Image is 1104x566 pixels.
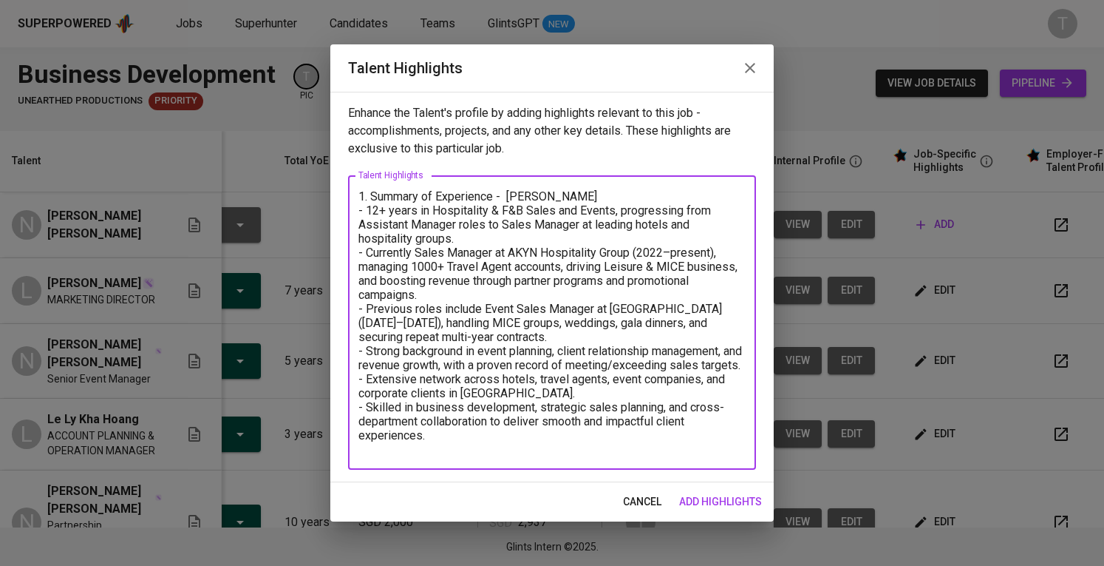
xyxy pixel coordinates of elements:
[623,493,661,511] span: cancel
[673,488,768,516] button: add highlights
[358,189,746,456] textarea: 1. Summary of Experience - [PERSON_NAME] - 12+ years in Hospitality & F&B Sales and Events, progr...
[679,493,762,511] span: add highlights
[348,56,756,80] h2: Talent Highlights
[348,104,756,158] p: Enhance the Talent's profile by adding highlights relevant to this job - accomplishments, project...
[617,488,667,516] button: cancel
